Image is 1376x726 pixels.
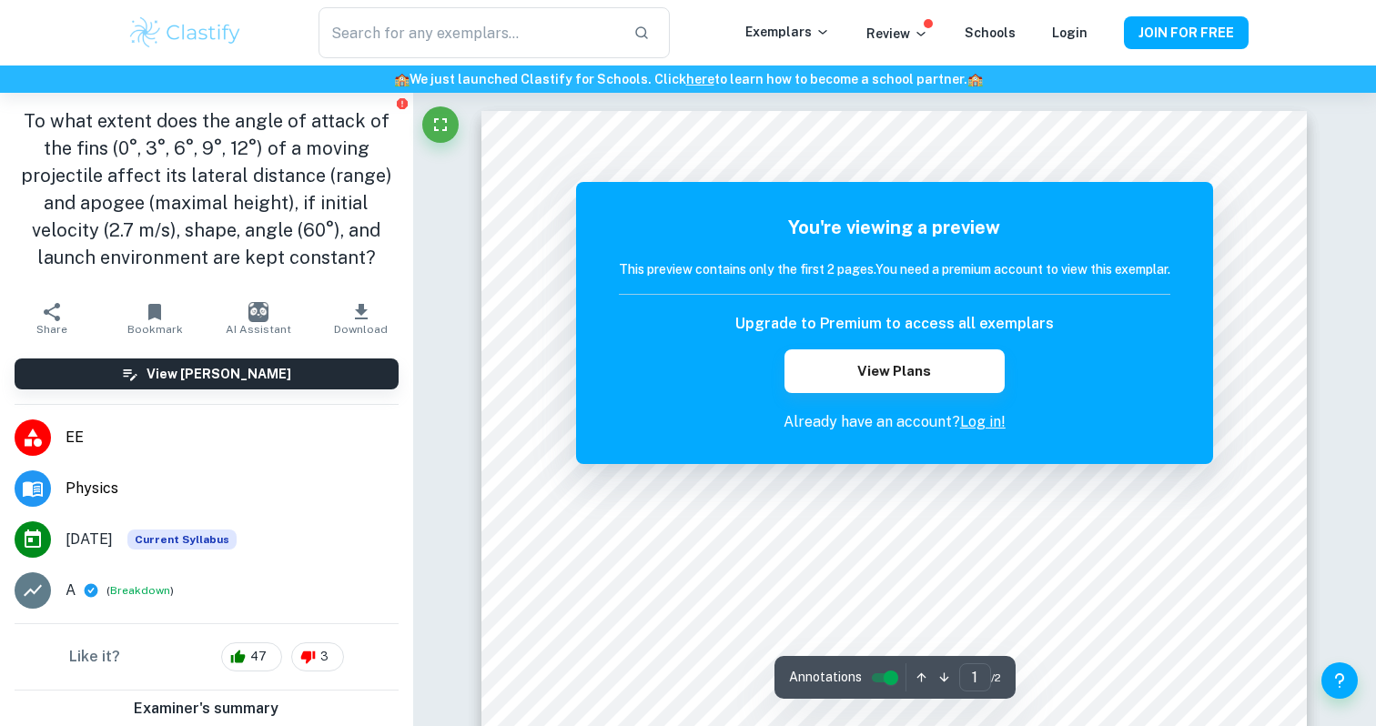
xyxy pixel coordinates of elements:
button: Help and Feedback [1321,662,1358,699]
p: Exemplars [745,22,830,42]
p: A [66,580,76,601]
div: This exemplar is based on the current syllabus. Feel free to refer to it for inspiration/ideas wh... [127,529,237,550]
p: Already have an account? [619,411,1170,433]
span: Bookmark [127,323,183,336]
span: 47 [240,648,277,666]
span: EE [66,427,399,449]
span: AI Assistant [226,323,291,336]
span: Current Syllabus [127,529,237,550]
button: Breakdown [110,582,170,599]
span: Annotations [789,668,862,687]
span: ( ) [106,582,174,600]
a: Log in! [960,413,1006,430]
div: 47 [221,642,282,671]
a: here [686,72,714,86]
span: Share [36,323,67,336]
h6: We just launched Clastify for Schools. Click to learn how to become a school partner. [4,69,1372,89]
h6: Upgrade to Premium to access all exemplars [735,313,1054,335]
span: 🏫 [394,72,410,86]
input: Search for any exemplars... [319,7,619,58]
button: View [PERSON_NAME] [15,358,399,389]
img: Clastify logo [127,15,243,51]
span: 3 [310,648,339,666]
h6: Like it? [69,646,120,668]
button: JOIN FOR FREE [1124,16,1249,49]
button: Bookmark [103,293,206,344]
span: 🏫 [967,72,983,86]
span: [DATE] [66,529,113,550]
a: Schools [965,25,1016,40]
button: Report issue [396,96,410,110]
button: AI Assistant [207,293,309,344]
h1: To what extent does the angle of attack of the fins (0°, 3°, 6°, 9°, 12°) of a moving projectile ... [15,107,399,271]
button: View Plans [784,349,1005,393]
span: / 2 [991,670,1001,686]
a: Login [1052,25,1088,40]
span: Physics [66,478,399,499]
h5: You're viewing a preview [619,214,1170,241]
h6: This preview contains only the first 2 pages. You need a premium account to view this exemplar. [619,259,1170,279]
h6: View [PERSON_NAME] [147,364,291,384]
span: Download [334,323,388,336]
button: Download [309,293,412,344]
h6: Examiner's summary [7,698,406,720]
button: Fullscreen [422,106,459,143]
p: Review [866,24,928,44]
img: AI Assistant [248,302,268,322]
div: 3 [291,642,344,671]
